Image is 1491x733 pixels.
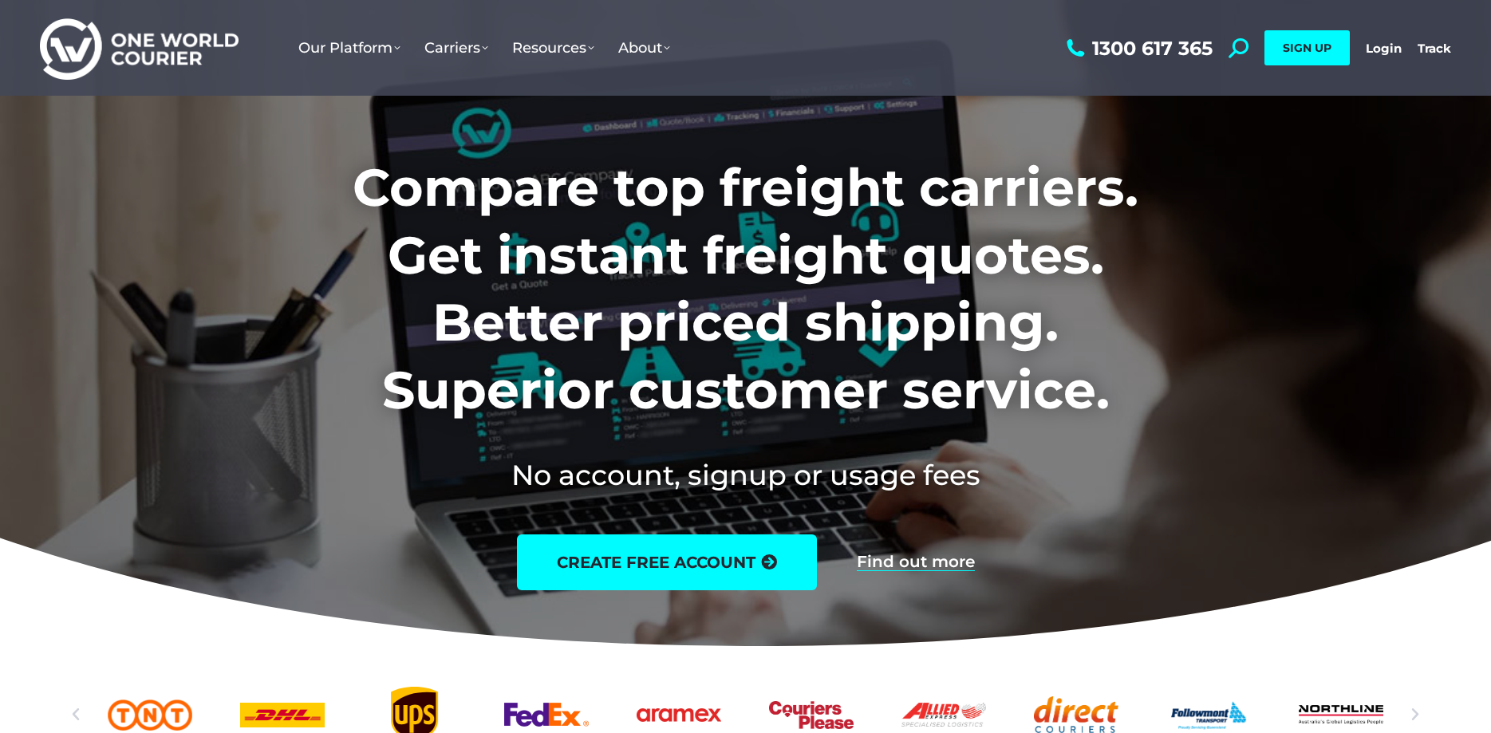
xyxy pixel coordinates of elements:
img: One World Courier [40,16,239,81]
a: Our Platform [286,23,412,73]
a: Resources [500,23,606,73]
h1: Compare top freight carriers. Get instant freight quotes. Better priced shipping. Superior custom... [247,154,1244,424]
span: Our Platform [298,39,400,57]
a: create free account [517,534,817,590]
a: Track [1418,41,1451,56]
span: Carriers [424,39,488,57]
a: Carriers [412,23,500,73]
a: Login [1366,41,1402,56]
a: About [606,23,682,73]
span: Resources [512,39,594,57]
a: Find out more [857,554,975,571]
a: SIGN UP [1264,30,1350,65]
h2: No account, signup or usage fees [247,455,1244,495]
span: About [618,39,670,57]
a: 1300 617 365 [1063,38,1213,58]
span: SIGN UP [1283,41,1331,55]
